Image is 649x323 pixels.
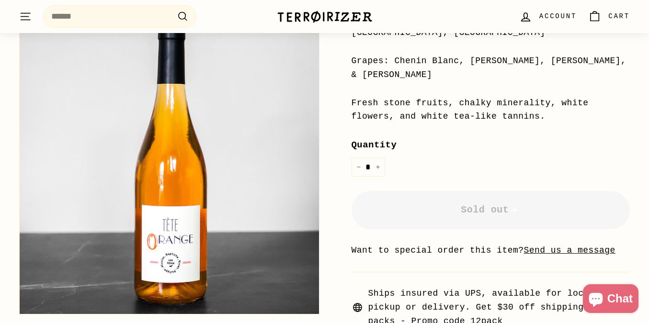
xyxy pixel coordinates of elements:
a: Cart [582,2,636,31]
a: Account [513,2,582,31]
label: Quantity [352,138,630,152]
span: Cart [608,11,630,22]
button: Sold out [352,191,630,229]
div: Fresh stone fruits, chalky minerality, white flowers, and white tea-like tannins. [352,96,630,124]
inbox-online-store-chat: Shopify online store chat [580,284,641,315]
li: Want to special order this item? [352,244,630,257]
div: Grapes: Chenin Blanc, [PERSON_NAME], [PERSON_NAME], & [PERSON_NAME] [352,54,630,82]
button: Increase item quantity by one [371,157,385,177]
span: Sold out [461,204,520,215]
span: Account [539,11,577,22]
img: Tète Orange [20,15,319,314]
button: Reduce item quantity by one [352,157,366,177]
a: Send us a message [524,245,615,255]
input: quantity [352,157,385,177]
